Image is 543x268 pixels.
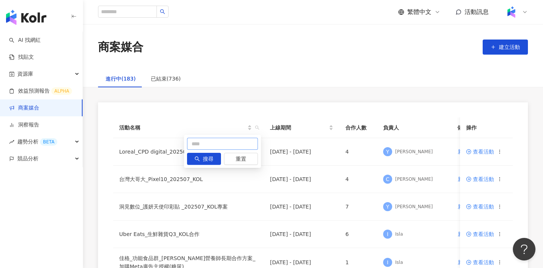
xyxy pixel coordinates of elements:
[113,117,264,138] th: 活動名稱
[9,87,72,95] a: 效益預測報告ALPHA
[339,193,377,221] td: 7
[395,176,433,183] div: [PERSON_NAME]
[386,148,390,156] span: Y
[386,175,390,183] span: C
[407,8,431,16] span: 繁體中文
[113,138,264,166] td: Loreal_CPD digital_202502_03_KOL
[457,199,479,214] button: 新增備註
[457,172,479,187] button: 新增備註
[17,65,33,82] span: 資源庫
[339,117,377,138] th: 合作人數
[387,258,388,266] span: I
[264,138,339,166] td: [DATE] - [DATE]
[9,37,41,44] a: searchAI 找網紅
[17,150,38,167] span: 競品分析
[466,231,494,237] a: 查看活動
[264,193,339,221] td: [DATE] - [DATE]
[106,75,136,83] div: 進行中(183)
[466,204,494,209] a: 查看活動
[395,204,433,210] div: [PERSON_NAME]
[113,221,264,248] td: Uber Eats_生鮮雜貨Q3_KOL合作
[113,193,264,221] td: 洞⾒數位_護妍天使印彩貼 _202507_KOL專案
[17,133,57,150] span: 趨勢分析
[457,123,468,132] span: 備註
[457,144,479,159] button: 新增備註
[387,230,388,238] span: I
[460,117,513,138] th: 操作
[9,121,39,129] a: 洞察報告
[224,153,258,165] button: 重置
[465,8,489,15] span: 活動訊息
[499,44,520,50] span: 建立活動
[6,10,46,25] img: logo
[395,259,403,266] div: Isla
[377,117,451,138] th: 負責人
[264,221,339,248] td: [DATE] - [DATE]
[395,149,433,155] div: [PERSON_NAME]
[483,40,528,55] button: 建立活動
[458,176,479,182] span: 新增備註
[339,221,377,248] td: 6
[458,231,479,237] span: 新增備註
[236,153,246,165] span: 重置
[339,138,377,166] td: 4
[9,53,34,61] a: 找貼文
[270,123,327,132] span: 上線期間
[458,259,479,265] span: 新增備註
[119,123,246,132] span: 活動名稱
[458,149,479,155] span: 新增備註
[9,139,14,145] span: rise
[9,104,39,112] a: 商案媒合
[253,122,261,133] span: search
[98,39,143,55] div: 商案媒合
[113,166,264,193] td: 台灣大哥大_Pixel10_202507_KOL
[160,9,165,14] span: search
[264,166,339,193] td: [DATE] - [DATE]
[466,149,494,154] a: 查看活動
[40,138,57,146] div: BETA
[151,75,181,83] div: 已結束(736)
[458,204,479,210] span: 新增備註
[339,166,377,193] td: 4
[264,117,339,138] th: 上線期間
[466,177,494,182] a: 查看活動
[451,117,486,138] th: 備註
[466,260,494,265] a: 查看活動
[504,5,518,19] img: Kolr%20app%20icon%20%281%29.png
[457,227,479,242] button: 新增備註
[255,125,259,130] span: search
[187,153,221,165] button: 搜尋
[195,156,200,161] span: search
[395,231,403,238] div: Isla
[203,153,213,165] span: 搜尋
[386,203,390,211] span: Y
[513,238,535,260] iframe: Help Scout Beacon - Open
